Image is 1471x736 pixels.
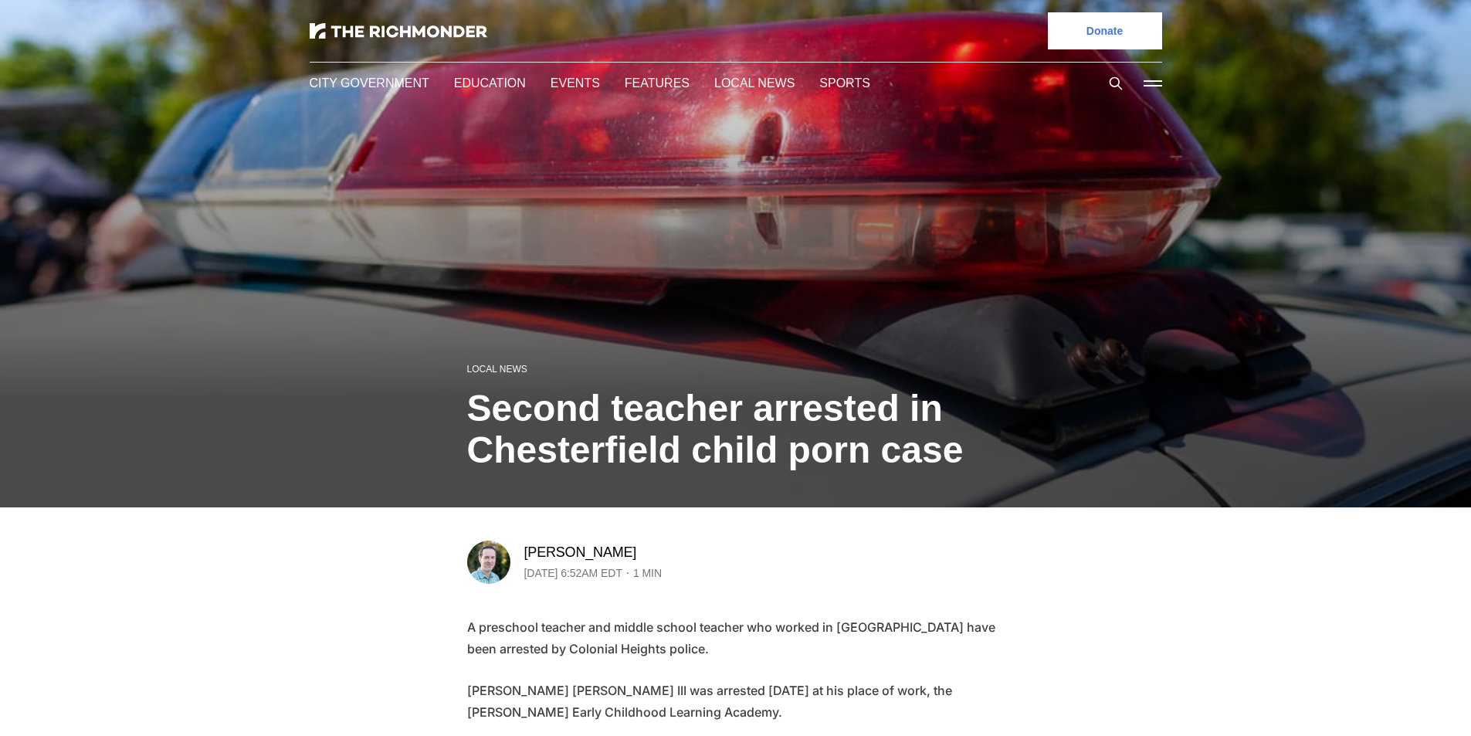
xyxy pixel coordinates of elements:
p: A preschool teacher and middle school teacher who worked in [GEOGRAPHIC_DATA] have been arrested ... [467,616,1005,660]
a: City Government [310,74,425,92]
a: [PERSON_NAME] [524,543,639,561]
a: Events [547,74,592,92]
a: Local News [702,74,778,92]
h1: Second teacher arrested in Chesterfield child porn case [467,388,1005,471]
a: Features [617,74,677,92]
p: [PERSON_NAME] [PERSON_NAME] III was arrested [DATE] at his place of work, the [PERSON_NAME] Early... [467,680,1005,723]
img: Michael Phillips [467,541,510,584]
img: The Richmonder [310,23,487,39]
span: 1 min [639,564,666,582]
a: Education [450,74,522,92]
a: Donate [1048,12,1162,49]
button: Search this site [1104,72,1127,95]
a: Local News [467,362,524,375]
time: [DATE] 6:52AM EDT [524,564,629,582]
a: Sports [803,74,850,92]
